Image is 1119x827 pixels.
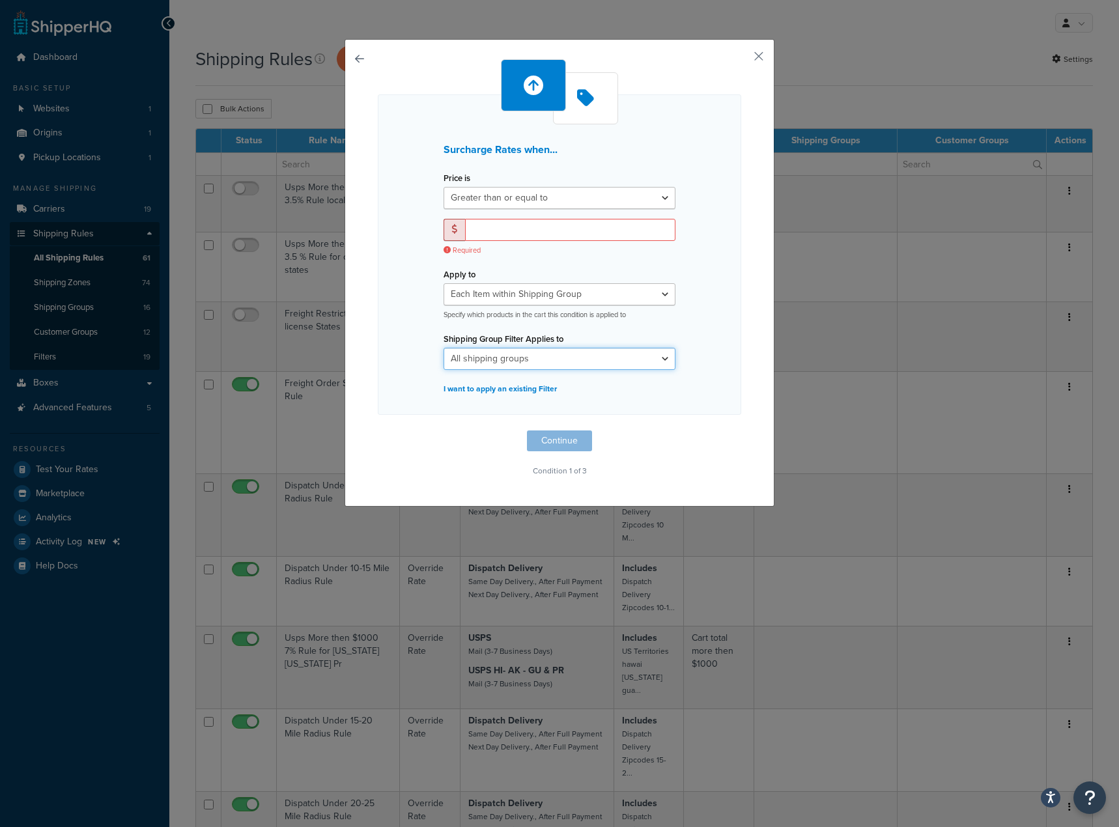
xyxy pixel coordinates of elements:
[444,334,563,344] label: Shipping Group Filter Applies to
[444,144,675,156] h3: Surcharge Rates when...
[378,462,741,480] p: Condition 1 of 3
[444,173,470,183] label: Price is
[1073,781,1106,814] button: Open Resource Center
[444,270,475,279] label: Apply to
[444,310,675,320] p: Specify which products in the cart this condition is applied to
[444,245,675,255] span: Required
[444,380,675,398] p: I want to apply an existing Filter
